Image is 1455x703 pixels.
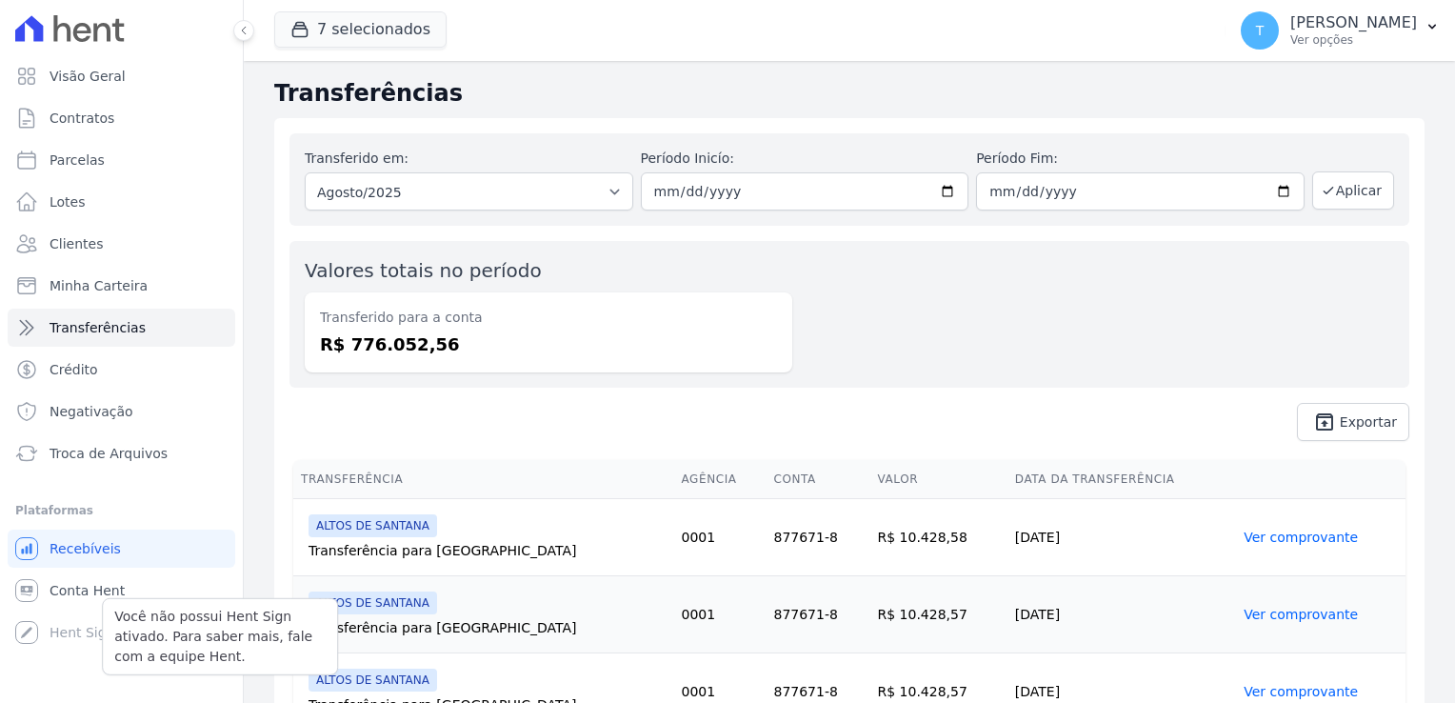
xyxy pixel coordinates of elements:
a: Transferências [8,309,235,347]
span: Lotes [50,192,86,211]
span: Troca de Arquivos [50,444,168,463]
label: Valores totais no período [305,259,542,282]
label: Período Fim: [976,149,1305,169]
a: Recebíveis [8,530,235,568]
span: Visão Geral [50,67,126,86]
div: Transferência para [GEOGRAPHIC_DATA] [309,541,666,560]
dd: R$ 776.052,56 [320,331,777,357]
th: Transferência [293,460,673,499]
span: Crédito [50,360,98,379]
a: Crédito [8,351,235,389]
a: unarchive Exportar [1297,403,1409,441]
p: Você não possui Hent Sign ativado. Para saber mais, fale com a equipe Hent. [114,607,326,667]
span: Parcelas [50,151,105,170]
td: 0001 [673,499,766,576]
i: unarchive [1313,411,1336,433]
button: Aplicar [1312,171,1394,210]
span: Conta Hent [50,581,125,600]
a: Parcelas [8,141,235,179]
iframe: Intercom live chat [19,638,65,684]
a: Clientes [8,225,235,263]
span: Negativação [50,402,133,421]
span: Exportar [1340,416,1397,428]
a: Ver comprovante [1244,684,1358,699]
button: T [PERSON_NAME] Ver opções [1226,4,1455,57]
a: Lotes [8,183,235,221]
div: Plataformas [15,499,228,522]
a: Ver comprovante [1244,607,1358,622]
span: Clientes [50,234,103,253]
td: [DATE] [1007,576,1236,653]
span: Transferências [50,318,146,337]
td: 877671-8 [766,576,869,653]
span: Recebíveis [50,539,121,558]
a: Conta Hent [8,572,235,610]
th: Conta [766,460,869,499]
p: Ver opções [1290,32,1417,48]
dt: Transferido para a conta [320,308,777,328]
th: Data da Transferência [1007,460,1236,499]
td: [DATE] [1007,499,1236,576]
p: [PERSON_NAME] [1290,13,1417,32]
div: Transferência para [GEOGRAPHIC_DATA] [309,618,666,637]
a: Visão Geral [8,57,235,95]
label: Transferido em: [305,151,409,166]
td: R$ 10.428,58 [870,499,1007,576]
span: ALTOS DE SANTANA [309,669,437,692]
a: Negativação [8,392,235,431]
td: 877671-8 [766,499,869,576]
span: ALTOS DE SANTANA [309,592,437,614]
span: ALTOS DE SANTANA [309,514,437,537]
a: Contratos [8,99,235,137]
label: Período Inicío: [641,149,969,169]
span: Minha Carteira [50,276,148,295]
button: 7 selecionados [274,11,447,48]
th: Valor [870,460,1007,499]
td: R$ 10.428,57 [870,576,1007,653]
span: T [1256,24,1265,37]
a: Minha Carteira [8,267,235,305]
h2: Transferências [274,76,1425,110]
td: 0001 [673,576,766,653]
a: Troca de Arquivos [8,434,235,472]
th: Agência [673,460,766,499]
a: Ver comprovante [1244,530,1358,545]
span: Contratos [50,109,114,128]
